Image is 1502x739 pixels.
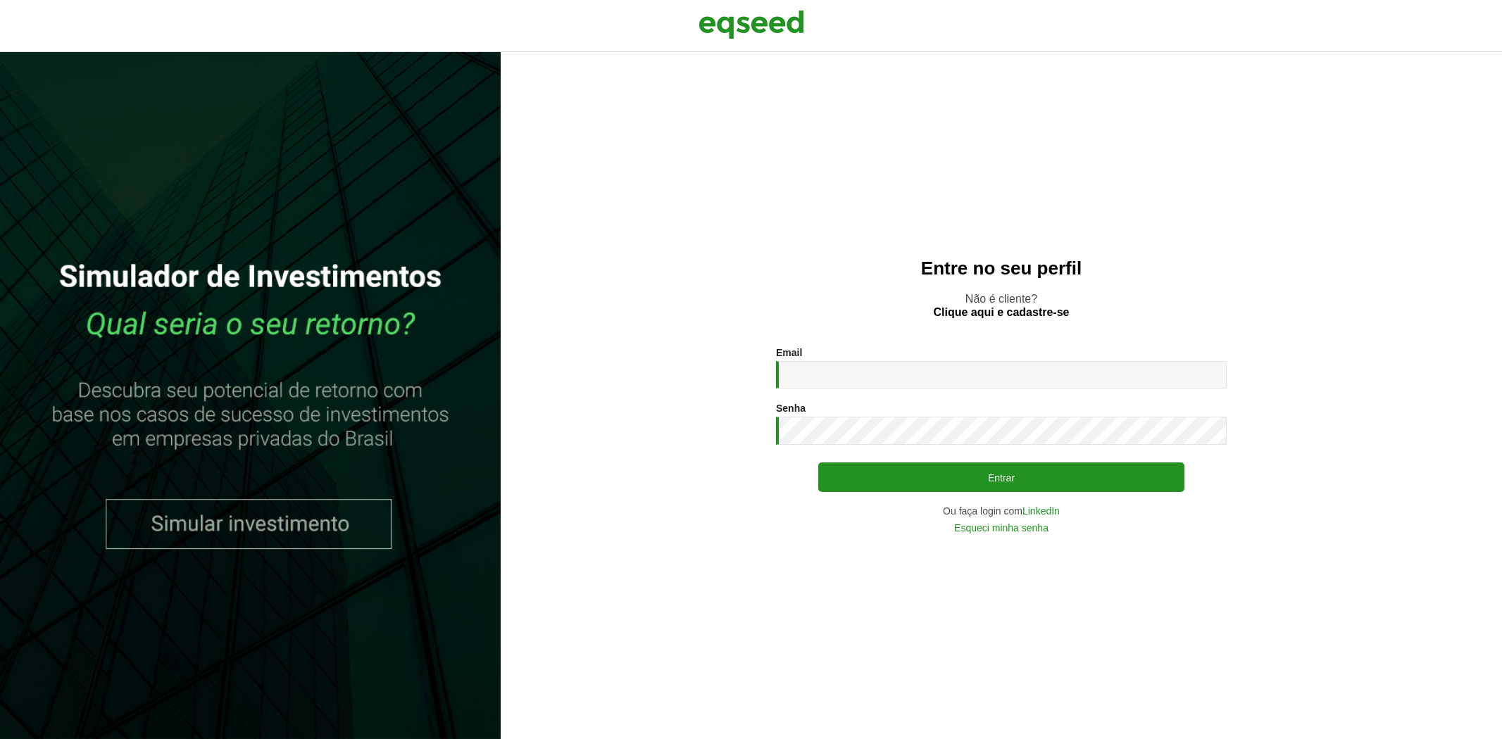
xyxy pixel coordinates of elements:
button: Entrar [818,462,1184,492]
div: Ou faça login com [776,506,1227,516]
a: Clique aqui e cadastre-se [934,307,1070,318]
p: Não é cliente? [529,292,1474,319]
a: Esqueci minha senha [954,523,1049,533]
h2: Entre no seu perfil [529,258,1474,279]
label: Email [776,348,802,358]
a: LinkedIn [1022,506,1060,516]
img: EqSeed Logo [699,7,804,42]
label: Senha [776,403,806,413]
